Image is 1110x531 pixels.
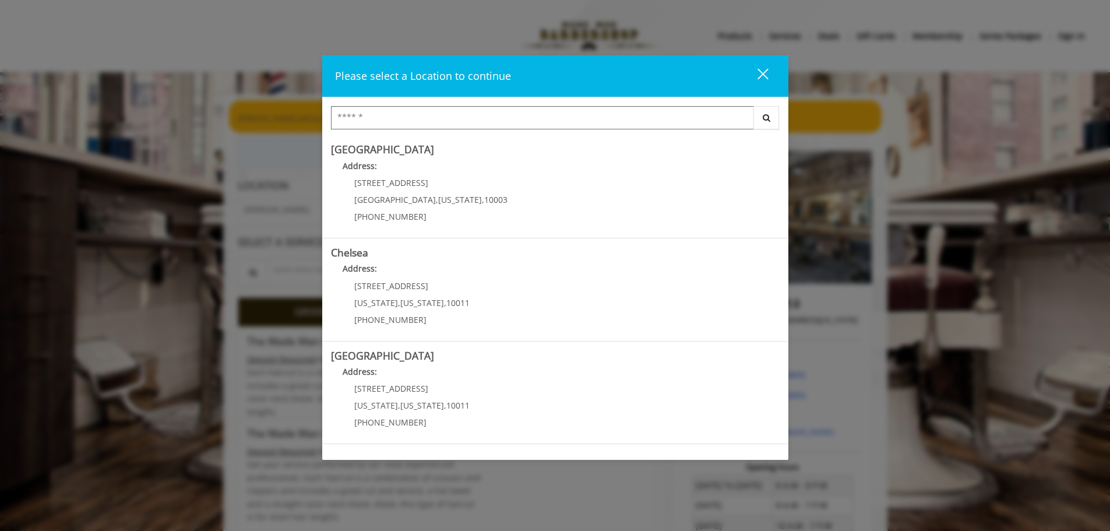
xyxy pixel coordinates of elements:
span: [US_STATE] [400,400,444,411]
span: , [444,400,446,411]
span: 10011 [446,400,470,411]
b: Address: [343,366,377,377]
span: , [436,194,438,205]
span: [GEOGRAPHIC_DATA] [354,194,436,205]
b: Address: [343,160,377,171]
span: [PHONE_NUMBER] [354,211,427,222]
span: [PHONE_NUMBER] [354,417,427,428]
b: Chelsea [331,245,368,259]
span: , [444,297,446,308]
span: Please select a Location to continue [335,69,511,83]
span: [STREET_ADDRESS] [354,280,428,291]
span: 10011 [446,297,470,308]
span: [US_STATE] [354,297,398,308]
b: Address: [343,263,377,274]
b: [GEOGRAPHIC_DATA] [331,349,434,363]
div: close dialog [744,68,767,85]
span: [PHONE_NUMBER] [354,314,427,325]
span: , [398,297,400,308]
b: Flatiron [331,451,367,465]
span: , [398,400,400,411]
input: Search Center [331,106,754,129]
span: [STREET_ADDRESS] [354,177,428,188]
span: [US_STATE] [438,194,482,205]
span: , [482,194,484,205]
span: [US_STATE] [354,400,398,411]
b: [GEOGRAPHIC_DATA] [331,142,434,156]
span: [STREET_ADDRESS] [354,383,428,394]
button: close dialog [736,64,776,88]
span: [US_STATE] [400,297,444,308]
i: Search button [760,114,773,122]
span: 10003 [484,194,508,205]
div: Center Select [331,106,780,135]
